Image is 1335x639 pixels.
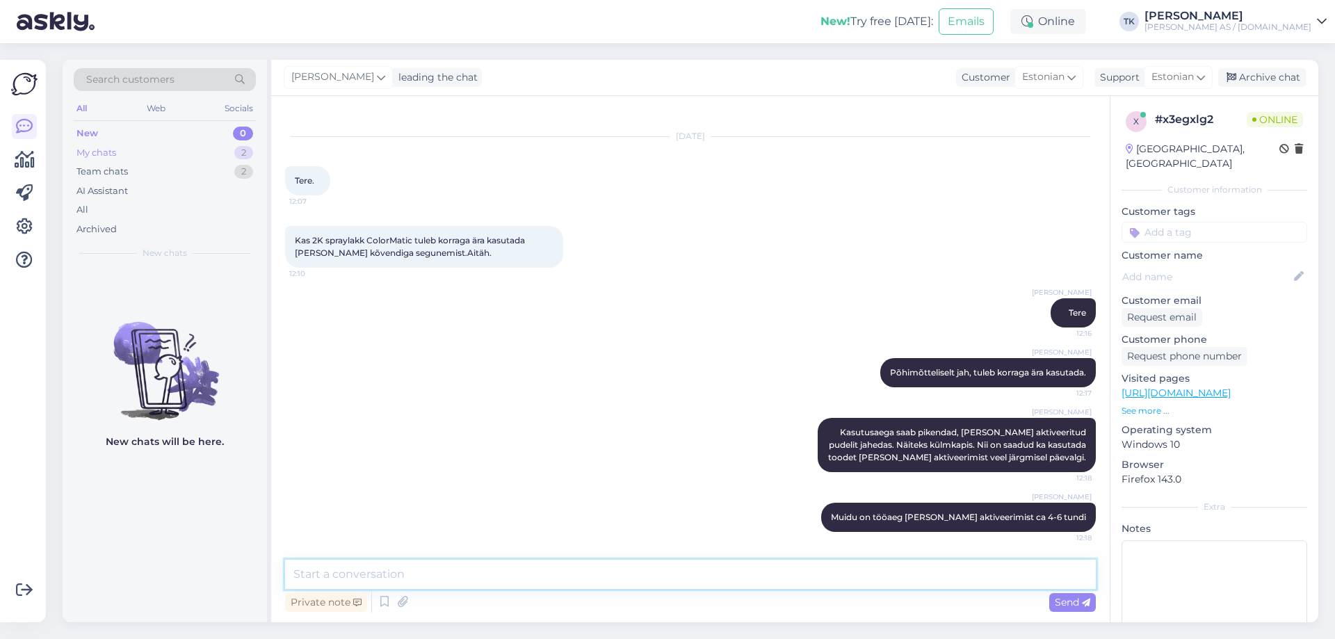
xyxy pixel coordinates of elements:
div: All [76,203,88,217]
span: 12:18 [1039,473,1092,483]
div: Team chats [76,165,128,179]
button: Emails [939,8,994,35]
span: 12:18 [1039,533,1092,543]
span: 12:16 [1039,328,1092,339]
div: Web [144,99,168,118]
div: [GEOGRAPHIC_DATA], [GEOGRAPHIC_DATA] [1126,142,1279,171]
div: Online [1010,9,1086,34]
p: Customer email [1122,293,1307,308]
span: [PERSON_NAME] [1032,492,1092,502]
span: [PERSON_NAME] [1032,287,1092,298]
span: [PERSON_NAME] [1032,347,1092,357]
div: AI Assistant [76,184,128,198]
div: Customer information [1122,184,1307,196]
div: Support [1094,70,1140,85]
span: [PERSON_NAME] [1032,407,1092,417]
p: Customer name [1122,248,1307,263]
p: Visited pages [1122,371,1307,386]
span: Kasutusaega saab pikendad, [PERSON_NAME] aktiveeritud pudelit jahedas. Näiteks külmkapis. Nii on ... [828,427,1088,462]
span: New chats [143,247,187,259]
div: Archive chat [1218,68,1306,87]
p: New chats will be here. [106,435,224,449]
p: Customer tags [1122,204,1307,219]
img: No chats [63,297,267,422]
p: Notes [1122,521,1307,536]
div: Try free [DATE]: [820,13,933,30]
div: Socials [222,99,256,118]
div: [DATE] [285,130,1096,143]
a: [PERSON_NAME][PERSON_NAME] AS / [DOMAIN_NAME] [1144,10,1327,33]
p: Windows 10 [1122,437,1307,452]
span: Kas 2K spraylakk ColorMatic tuleb korraga ära kasutada [PERSON_NAME] kõvendiga segunemist.Aitäh. [295,235,527,258]
span: Muidu on tööaeg [PERSON_NAME] aktiveerimist ca 4-6 tundi [831,512,1086,522]
p: Operating system [1122,423,1307,437]
div: Archived [76,223,117,236]
img: Askly Logo [11,71,38,97]
div: Request phone number [1122,347,1247,366]
a: [URL][DOMAIN_NAME] [1122,387,1231,399]
span: Tere [1069,307,1086,318]
div: 2 [234,165,253,179]
b: New! [820,15,850,28]
span: 12:10 [289,268,341,279]
div: # x3egxlg2 [1155,111,1247,128]
div: [PERSON_NAME] [1144,10,1311,22]
span: Send [1055,596,1090,608]
span: Estonian [1022,70,1065,85]
div: leading the chat [393,70,478,85]
div: Customer [956,70,1010,85]
div: Private note [285,593,367,612]
p: Firefox 143.0 [1122,472,1307,487]
div: 2 [234,146,253,160]
p: See more ... [1122,405,1307,417]
div: Extra [1122,501,1307,513]
div: All [74,99,90,118]
span: 12:07 [289,196,341,207]
span: 12:17 [1039,388,1092,398]
input: Add a tag [1122,222,1307,243]
span: Estonian [1151,70,1194,85]
div: Request email [1122,308,1202,327]
p: Browser [1122,458,1307,472]
div: TK [1119,12,1139,31]
p: Customer phone [1122,332,1307,347]
span: [PERSON_NAME] [291,70,374,85]
span: x [1133,116,1139,127]
span: Online [1247,112,1303,127]
div: New [76,127,98,140]
span: Tere. [295,175,314,186]
span: Põhimõtteliselt jah, tuleb korraga ära kasutada. [890,367,1086,378]
div: [PERSON_NAME] AS / [DOMAIN_NAME] [1144,22,1311,33]
div: 0 [233,127,253,140]
span: Search customers [86,72,175,87]
div: My chats [76,146,116,160]
input: Add name [1122,269,1291,284]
